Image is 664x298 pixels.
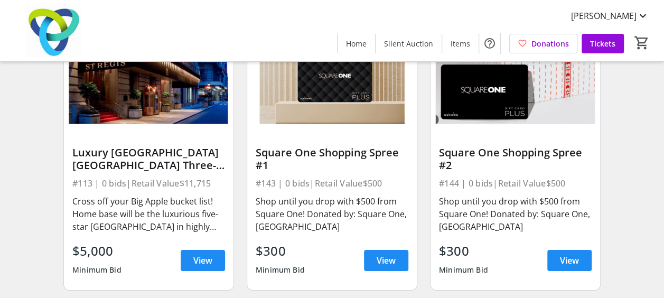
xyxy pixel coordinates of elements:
div: $5,000 [72,241,121,260]
div: $300 [256,241,305,260]
a: View [547,250,592,271]
span: Home [346,38,367,49]
div: Minimum Bid [72,260,121,280]
a: Tickets [582,34,624,53]
span: Tickets [590,38,615,49]
a: Items [442,34,479,53]
div: Cross off your Big Apple bucket list! Home base will be the luxurious five-star [GEOGRAPHIC_DATA]... [72,195,225,233]
div: Luxury [GEOGRAPHIC_DATA] [GEOGRAPHIC_DATA] Three-night Stay [72,146,225,172]
button: Cart [632,33,651,52]
img: Square One Shopping Spree #2 [431,29,600,125]
div: Square One Shopping Spree #1 [256,146,408,172]
div: Square One Shopping Spree #2 [439,146,592,172]
div: #144 | 0 bids | Retail Value $500 [439,176,592,191]
a: View [181,250,225,271]
span: Donations [531,38,569,49]
div: #113 | 0 bids | Retail Value $11,715 [72,176,225,191]
span: View [377,254,396,267]
span: [PERSON_NAME] [571,10,637,22]
div: Shop until you drop with $500 from Square One! Donated by: Square One, [GEOGRAPHIC_DATA] [256,195,408,233]
a: View [364,250,408,271]
span: View [560,254,579,267]
span: Silent Auction [384,38,433,49]
span: Items [451,38,470,49]
span: View [193,254,212,267]
div: $300 [439,241,488,260]
div: Shop until you drop with $500 from Square One! Donated by: Square One, [GEOGRAPHIC_DATA] [439,195,592,233]
a: Silent Auction [376,34,442,53]
img: Trillium Health Partners Foundation's Logo [6,4,100,57]
div: Minimum Bid [256,260,305,280]
div: Minimum Bid [439,260,488,280]
button: Help [479,33,500,54]
div: #143 | 0 bids | Retail Value $500 [256,176,408,191]
button: [PERSON_NAME] [563,7,658,24]
a: Home [338,34,375,53]
img: Luxury NYC St. Regis Hotel Three-night Stay [64,29,233,125]
a: Donations [509,34,577,53]
img: Square One Shopping Spree #1 [247,29,417,125]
